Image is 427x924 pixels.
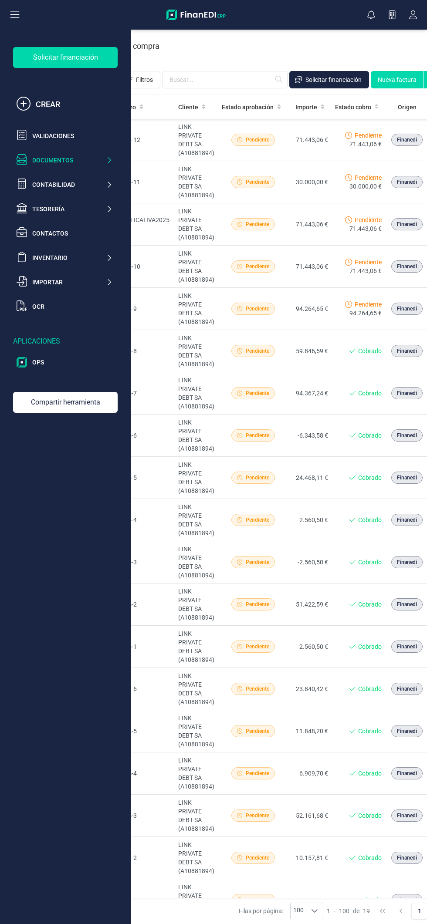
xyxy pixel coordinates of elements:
[110,668,175,710] td: A2024-6
[246,854,269,862] span: Pendiente
[288,372,332,415] td: 94.367,24 €
[175,752,218,795] td: LINK PRIVATE DEBT SA (A10881894)
[288,752,332,795] td: 6.909,70 €
[288,246,332,288] td: 71.443,06 €
[397,263,417,270] span: Finanedi
[175,119,218,161] td: LINK PRIVATE DEBT SA (A10881894)
[397,136,417,144] span: Finanedi
[13,47,118,68] div: Solicitar financiación
[358,853,382,862] span: Cobrado
[166,10,226,20] img: Logo Finanedi
[246,896,269,904] span: Pendiente
[110,499,175,541] td: A2025-4
[110,415,175,457] td: A2025-6
[335,103,371,111] span: Estado cobro
[393,903,409,919] button: Previous Page
[36,98,112,111] div: CREAR
[246,558,269,566] span: Pendiente
[295,103,317,111] span: Importe
[175,246,218,288] td: LINK PRIVATE DEBT SA (A10881894)
[175,330,218,372] td: LINK PRIVATE DEBT SA (A10881894)
[136,75,153,84] span: Filtros
[110,330,175,372] td: A2025-8
[175,668,218,710] td: LINK PRIVATE DEBT SA (A10881894)
[110,795,175,837] td: A2024-3
[288,203,332,246] td: 71.443,06 €
[305,75,362,84] span: Solicitar financiación
[358,516,382,524] span: Cobrado
[175,161,218,203] td: LINK PRIVATE DEBT SA (A10881894)
[358,431,382,440] span: Cobrado
[110,119,175,161] td: A2025-12
[349,224,382,233] span: 71.443,06 €
[32,358,112,367] div: OPS
[288,879,332,921] td: 42.003,87 €
[110,710,175,752] td: A2024-5
[358,642,382,651] span: Cobrado
[110,752,175,795] td: A2024-4
[288,119,332,161] td: -71.443,06 €
[175,288,218,330] td: LINK PRIVATE DEBT SA (A10881894)
[246,685,269,693] span: Pendiente
[358,769,382,778] span: Cobrado
[246,432,269,439] span: Pendiente
[32,278,106,287] div: Importar
[110,837,175,879] td: A2024-2
[358,389,382,398] span: Cobrado
[288,330,332,372] td: 59.846,59 €
[121,71,160,88] button: Filtros
[355,216,382,224] span: Pendiente
[363,907,370,915] span: 19
[397,769,417,777] span: Finanedi
[175,710,218,752] td: LINK PRIVATE DEBT SA (A10881894)
[289,71,369,88] button: Solicitar financiación
[175,415,218,457] td: LINK PRIVATE DEBT SA (A10881894)
[358,347,382,355] span: Cobrado
[162,71,288,88] input: Buscar...
[397,389,417,397] span: Finanedi
[246,178,269,186] span: Pendiente
[13,392,118,413] div: Compartir herramienta
[246,516,269,524] span: Pendiente
[32,302,112,311] div: OCR
[246,263,269,270] span: Pendiente
[175,583,218,626] td: LINK PRIVATE DEBT SA (A10881894)
[288,288,332,330] td: 94.264,65 €
[246,474,269,482] span: Pendiente
[288,837,332,879] td: 10.157,81 €
[246,136,269,144] span: Pendiente
[397,432,417,439] span: Finanedi
[358,473,382,482] span: Cobrado
[355,131,382,140] span: Pendiente
[291,903,306,919] span: 100
[246,389,269,397] span: Pendiente
[353,907,359,915] span: de
[288,795,332,837] td: 52.161,68 €
[288,626,332,668] td: 2.560,50 €
[397,600,417,608] span: Finanedi
[32,205,106,213] div: Tesorería
[397,812,417,819] span: Finanedi
[397,727,417,735] span: Finanedi
[110,246,175,288] td: A2025-10
[397,220,417,228] span: Finanedi
[327,907,330,915] span: 1
[175,837,218,879] td: LINK PRIVATE DEBT SA (A10881894)
[355,258,382,266] span: Pendiente
[175,795,218,837] td: LINK PRIVATE DEBT SA (A10881894)
[397,643,417,651] span: Finanedi
[397,896,417,904] span: Finanedi
[178,103,198,111] span: Cliente
[288,583,332,626] td: 51.422,59 €
[339,907,349,915] span: 100
[32,132,112,140] div: Validaciones
[246,305,269,313] span: Pendiente
[397,474,417,482] span: Finanedi
[288,710,332,752] td: 11.848,20 €
[371,71,424,88] button: Nueva factura
[246,220,269,228] span: Pendiente
[110,457,175,499] td: A2025-5
[175,626,218,668] td: LINK PRIVATE DEBT SA (A10881894)
[246,769,269,777] span: Pendiente
[110,541,175,583] td: A2025-3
